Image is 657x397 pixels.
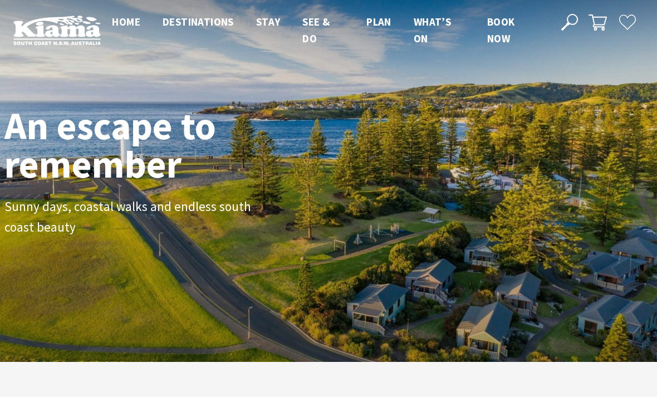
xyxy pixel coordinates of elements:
span: See & Do [302,15,330,45]
nav: Main Menu [101,13,548,47]
span: Stay [256,15,281,28]
img: Kiama Logo [13,15,101,45]
h1: An escape to remember [4,106,311,183]
span: Destinations [163,15,234,28]
span: What’s On [414,15,451,45]
p: Sunny days, coastal walks and endless south coast beauty [4,197,255,238]
span: Book now [487,15,515,45]
span: Plan [366,15,391,28]
span: Home [112,15,140,28]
